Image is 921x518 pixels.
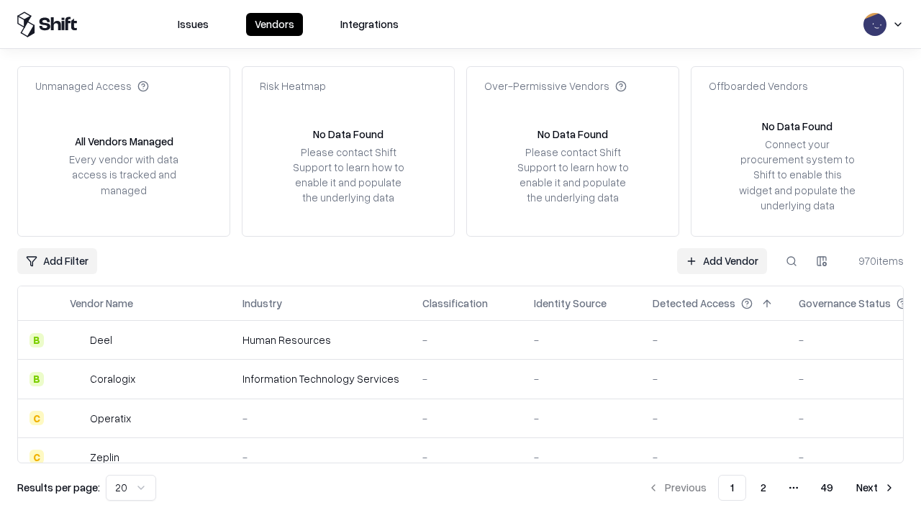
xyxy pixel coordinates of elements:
[90,371,135,386] div: Coralogix
[639,475,904,501] nav: pagination
[289,145,408,206] div: Please contact Shift Support to learn how to enable it and populate the underlying data
[246,13,303,36] button: Vendors
[422,450,511,465] div: -
[242,371,399,386] div: Information Technology Services
[422,411,511,426] div: -
[537,127,608,142] div: No Data Found
[70,450,84,464] img: Zeplin
[90,411,131,426] div: Operatix
[422,371,511,386] div: -
[30,333,44,347] div: B
[17,480,100,495] p: Results per page:
[90,450,119,465] div: Zeplin
[718,475,746,501] button: 1
[534,371,630,386] div: -
[422,296,488,311] div: Classification
[709,78,808,94] div: Offboarded Vendors
[332,13,407,36] button: Integrations
[677,248,767,274] a: Add Vendor
[653,371,776,386] div: -
[738,137,857,213] div: Connect your procurement system to Shift to enable this widget and populate the underlying data
[70,296,133,311] div: Vendor Name
[653,450,776,465] div: -
[70,372,84,386] img: Coralogix
[848,475,904,501] button: Next
[75,134,173,149] div: All Vendors Managed
[534,296,607,311] div: Identity Source
[513,145,632,206] div: Please contact Shift Support to learn how to enable it and populate the underlying data
[70,333,84,347] img: Deel
[313,127,384,142] div: No Data Found
[799,296,891,311] div: Governance Status
[242,450,399,465] div: -
[242,296,282,311] div: Industry
[260,78,326,94] div: Risk Heatmap
[534,332,630,347] div: -
[169,13,217,36] button: Issues
[534,411,630,426] div: -
[653,332,776,347] div: -
[242,411,399,426] div: -
[30,372,44,386] div: B
[653,411,776,426] div: -
[422,332,511,347] div: -
[653,296,735,311] div: Detected Access
[534,450,630,465] div: -
[30,450,44,464] div: C
[484,78,627,94] div: Over-Permissive Vendors
[846,253,904,268] div: 970 items
[762,119,832,134] div: No Data Found
[749,475,778,501] button: 2
[64,152,183,197] div: Every vendor with data access is tracked and managed
[35,78,149,94] div: Unmanaged Access
[17,248,97,274] button: Add Filter
[30,411,44,425] div: C
[242,332,399,347] div: Human Resources
[70,411,84,425] img: Operatix
[809,475,845,501] button: 49
[90,332,112,347] div: Deel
